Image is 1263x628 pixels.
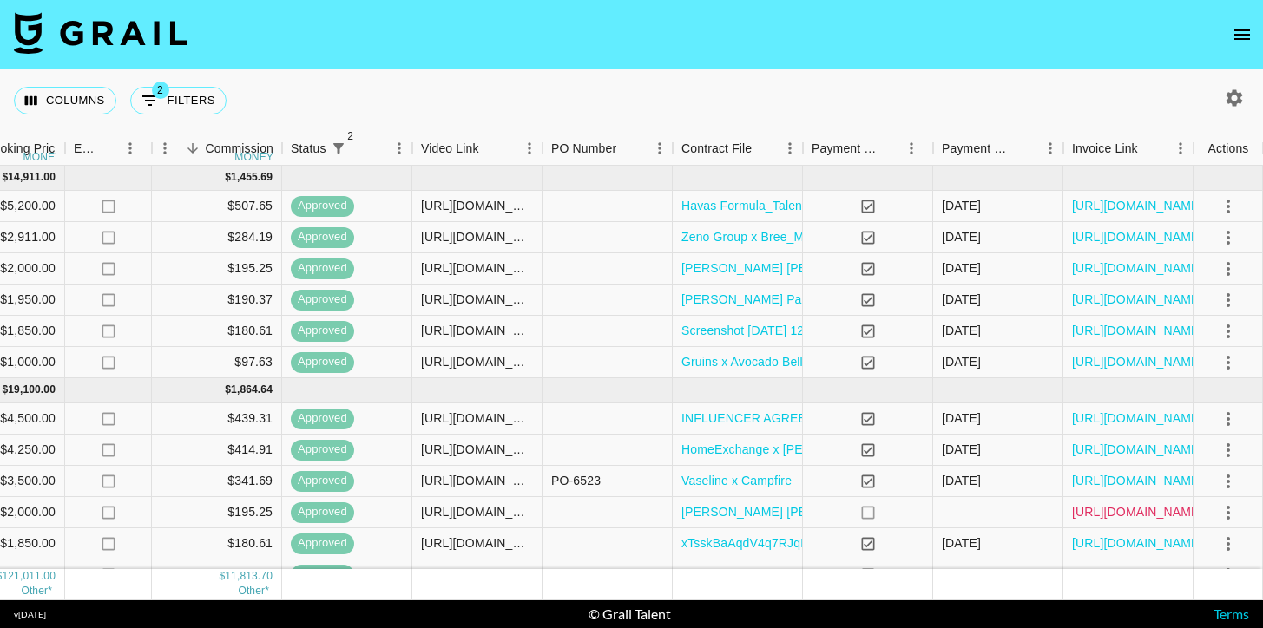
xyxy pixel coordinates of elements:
[803,132,933,166] div: Payment Sent
[1214,467,1243,496] button: select merge strategy
[1072,132,1138,166] div: Invoice Link
[152,559,282,591] div: $87.86
[291,323,354,339] span: approved
[1072,197,1203,214] a: [URL][DOMAIN_NAME]
[942,566,981,583] div: 6/19/2025
[152,253,282,285] div: $195.25
[1072,228,1203,245] a: [URL][DOMAIN_NAME]
[152,466,282,497] div: $341.69
[14,609,46,620] div: v [DATE]
[942,472,981,489] div: 7/14/2025
[933,132,1063,166] div: Payment Sent Date
[1072,503,1203,520] a: [URL][DOMAIN_NAME]
[342,128,359,145] span: 2
[351,136,375,160] button: Sort
[681,259,1146,277] a: [PERSON_NAME] [PERSON_NAME] Amazon Prime YA Agreement .docx (1) (1).pdf
[879,136,904,160] button: Sort
[752,136,776,160] button: Sort
[152,528,282,559] div: $180.61
[551,132,616,166] div: PO Number
[291,260,354,277] span: approved
[291,566,354,583] span: approved
[1168,135,1194,161] button: Menu
[1214,192,1243,221] button: select merge strategy
[421,534,533,552] div: https://www.instagram.com/p/DLC3faCs4r9/
[326,136,351,160] button: Show filters
[1072,472,1203,489] a: [URL][DOMAIN_NAME]
[1063,132,1194,166] div: Invoice Link
[421,441,533,458] div: https://www.instagram.com/reel/DKw8qQoCzbv/
[1072,291,1203,308] a: [URL][DOMAIN_NAME]
[942,322,981,339] div: 7/19/2025
[421,228,533,245] div: https://www.instagram.com/p/DKFARMDxS3o/
[421,353,533,370] div: https://www.instagram.com/stories/avocado_bella/3636052487391624641/
[291,291,354,308] span: approved
[74,132,98,166] div: Expenses: Remove Commission?
[1214,529,1243,559] button: select merge strategy
[681,566,1099,583] a: Influencer Services Agreement - [PERSON_NAME] - 5_13_25, 3_54 PM.pdf
[152,135,178,161] button: Menu
[1214,223,1243,252] button: select merge strategy
[152,497,282,528] div: $195.25
[681,409,977,427] a: INFLUENCER AGREEMENT _ [PERSON_NAME].pdf
[1214,605,1249,622] a: Terms
[412,132,543,166] div: Video Link
[1214,285,1243,315] button: select merge strategy
[282,132,412,166] div: Status
[543,132,673,166] div: PO Number
[8,170,56,185] div: 14,911.00
[1214,404,1243,434] button: select merge strategy
[291,229,354,245] span: approved
[225,570,273,585] div: 11,813.70
[942,353,981,370] div: 6/20/2025
[421,472,533,489] div: https://www.instagram.com/reel/DKaX1U9O4vz/
[479,136,503,160] button: Sort
[551,472,601,489] div: PO-6523
[291,473,354,489] span: approved
[1072,441,1203,458] a: [URL][DOMAIN_NAME]
[681,197,1037,214] a: Havas Formula_Talent Agreement_Bree Woolard_FINAL_FE.pdf
[1072,566,1203,583] a: [URL][DOMAIN_NAME]
[152,347,282,378] div: $97.63
[942,441,981,458] div: 6/26/2025
[681,472,1096,489] a: Vaseline x Campfire _ Influencer Contract _ @annakatesundvold (1) (1).pdf
[1072,353,1203,370] a: [URL][DOMAIN_NAME]
[1037,135,1063,161] button: Menu
[291,410,354,427] span: approved
[942,259,981,277] div: 7/21/2025
[2,383,8,397] div: $
[1138,136,1162,160] button: Sort
[130,87,227,114] button: Show filters
[673,132,803,166] div: Contract File
[386,135,412,161] button: Menu
[942,228,981,245] div: 6/5/2025
[152,316,282,347] div: $180.61
[225,170,231,185] div: $
[291,354,354,370] span: approved
[1072,409,1203,427] a: [URL][DOMAIN_NAME]
[231,170,273,185] div: 1,455.69
[234,152,273,162] div: money
[681,291,1049,308] a: [PERSON_NAME] Partnership (Aspire) __ [PERSON_NAME].docx
[421,197,533,214] div: https://www.instagram.com/p/DKR5E7yx7Jn/
[152,191,282,222] div: $507.65
[589,605,671,623] div: © Grail Talent
[291,504,354,520] span: approved
[291,442,354,458] span: approved
[291,132,326,166] div: Status
[181,136,205,160] button: Sort
[225,383,231,397] div: $
[421,322,533,339] div: https://www.instagram.com/reel/DJ-GlbRpwgJ/
[681,353,834,370] a: Gruins x Avocado Bella .pdf
[1214,348,1243,377] button: select merge strategy
[1208,132,1249,166] div: Actions
[942,291,981,308] div: 7/11/2025
[421,566,533,583] div: https://www.instagram.com/reel/DKk3C-4xs_6/
[421,132,479,166] div: Video Link
[681,322,883,339] a: Screenshot [DATE] 12.46.54 PM.png
[1225,17,1260,52] button: open drawer
[14,12,187,54] img: Grail Talent
[23,152,62,162] div: money
[812,132,879,166] div: Payment Sent
[152,285,282,316] div: $190.37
